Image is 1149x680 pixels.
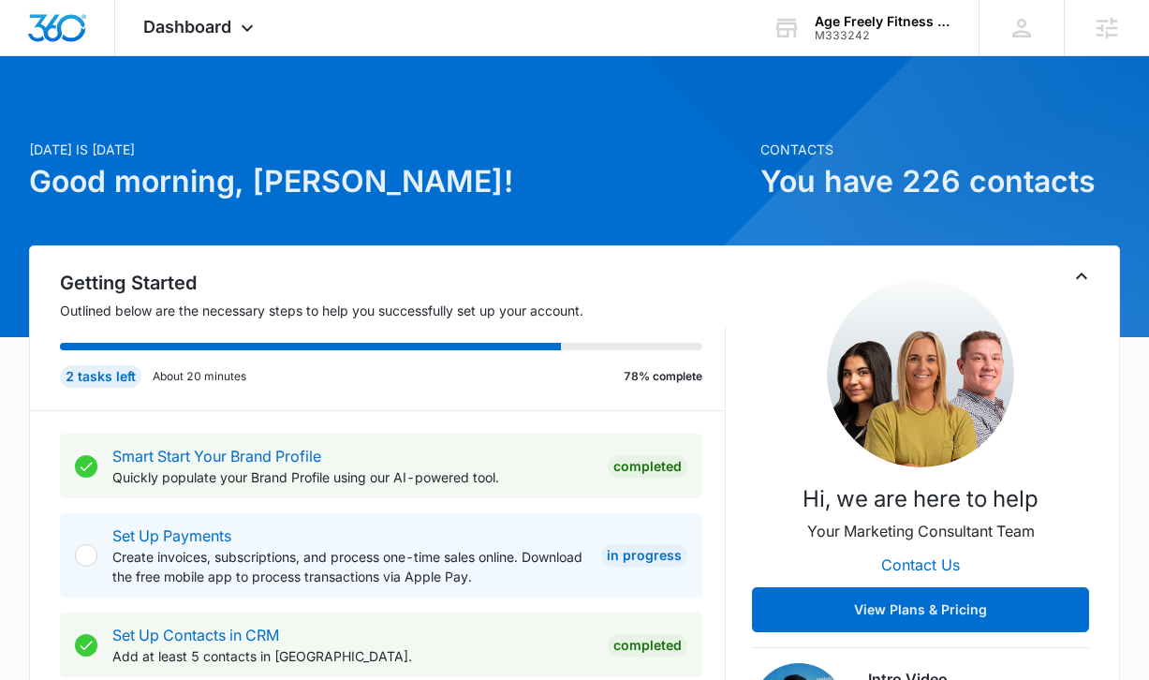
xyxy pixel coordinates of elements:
p: Hi, we are here to help [803,482,1039,516]
p: About 20 minutes [153,368,246,385]
p: 78% complete [624,368,702,385]
p: Outlined below are the necessary steps to help you successfully set up your account. [60,301,727,320]
p: Create invoices, subscriptions, and process one-time sales online. Download the free mobile app t... [112,547,587,586]
div: Completed [608,634,687,657]
div: 2 tasks left [60,365,141,388]
a: Smart Start Your Brand Profile [112,447,321,466]
button: Contact Us [862,542,979,587]
p: Contacts [760,140,1121,159]
div: account name [815,14,951,29]
p: Quickly populate your Brand Profile using our AI-powered tool. [112,467,594,487]
h1: You have 226 contacts [760,159,1121,204]
button: Toggle Collapse [1070,265,1093,288]
p: [DATE] is [DATE] [29,140,749,159]
button: View Plans & Pricing [752,587,1089,632]
h1: Good morning, [PERSON_NAME]! [29,159,749,204]
div: Completed [608,455,687,478]
div: In Progress [601,544,687,567]
p: Your Marketing Consultant Team [807,520,1035,542]
p: Add at least 5 contacts in [GEOGRAPHIC_DATA]. [112,646,594,666]
span: Dashboard [143,17,231,37]
div: account id [815,29,951,42]
a: Set Up Payments [112,526,231,545]
h2: Getting Started [60,269,727,297]
a: Set Up Contacts in CRM [112,626,279,644]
